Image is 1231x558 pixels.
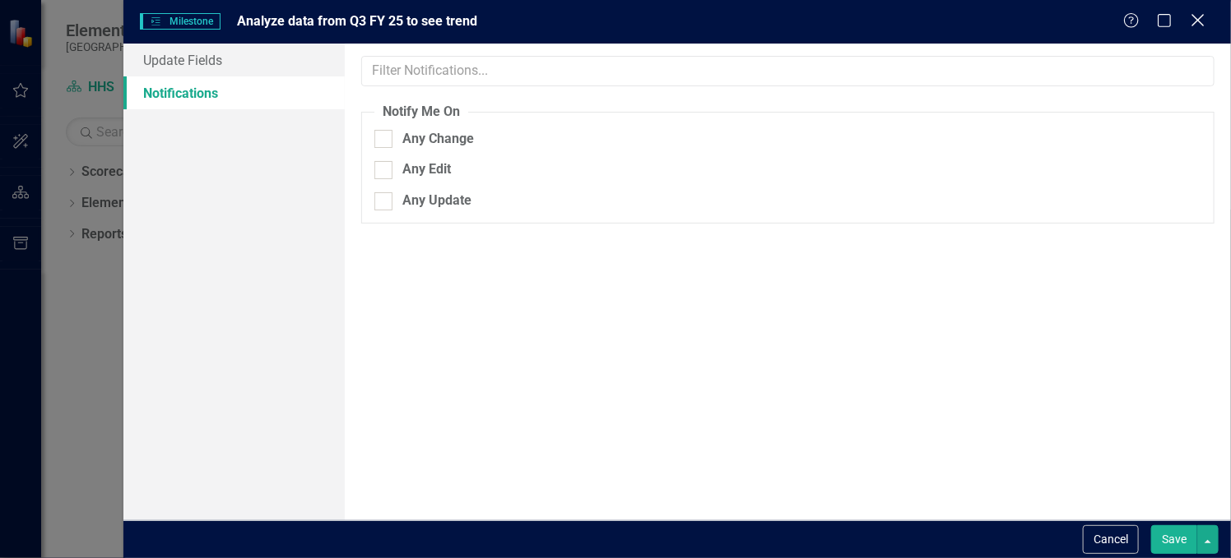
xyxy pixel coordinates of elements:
legend: Notify Me On [374,103,468,122]
span: Analyze data from Q3 FY 25 to see trend [237,13,477,29]
button: Cancel [1083,525,1139,554]
div: Any Change [402,130,474,149]
button: Save [1151,525,1197,554]
div: Any Edit [402,160,451,179]
a: Notifications [123,76,345,109]
input: Filter Notifications... [361,56,1215,86]
a: Update Fields [123,44,345,76]
div: Any Update [402,191,471,210]
span: Milestone [140,13,221,30]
